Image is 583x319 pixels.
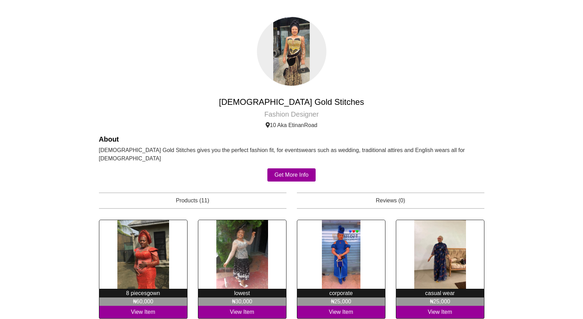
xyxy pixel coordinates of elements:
[396,289,484,297] p: casual wear
[297,289,385,297] p: corporate
[297,193,484,209] p: Reviews (0)
[99,135,119,143] b: About
[99,97,484,107] h4: [DEMOGRAPHIC_DATA] Gold Stitches
[297,297,385,306] p: ₦25,000
[198,297,286,306] p: ₦30,000
[99,297,188,306] p: ₦60,000
[257,17,326,86] img: logo
[99,289,188,297] p: 8 piecesgown
[297,306,385,319] a: View Item
[99,193,286,209] p: Products (11)
[198,306,286,319] a: View Item
[396,306,484,319] a: View Item
[99,110,484,118] h5: Fashion Designer
[99,306,188,319] a: View Item
[99,146,484,163] p: [DEMOGRAPHIC_DATA] Gold Stitches gives you the perfect fashion fit, for eventswears such as weddi...
[99,121,484,129] p: 10 Aka EtinanRoad
[396,297,484,306] p: ₦25,000
[267,168,316,182] a: Get More Info
[198,289,286,297] p: lowest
